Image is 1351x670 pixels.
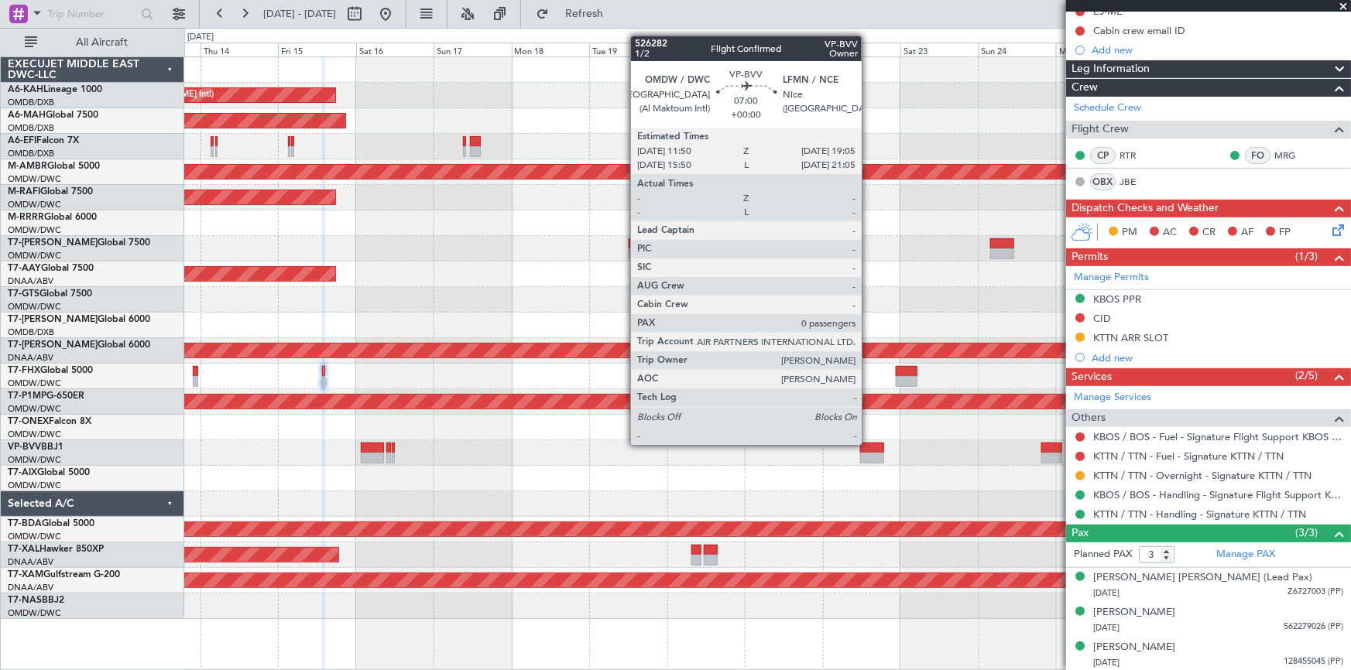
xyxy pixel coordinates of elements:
a: OMDW/DWC [8,607,61,619]
span: 562279026 (PP) [1284,620,1343,634]
a: T7-AAYGlobal 7500 [8,264,94,273]
span: [DATE] [1093,657,1120,668]
span: [DATE] [1093,587,1120,599]
div: Fri 15 [278,43,356,56]
a: OMDW/DWC [8,403,61,415]
a: T7-FHXGlobal 5000 [8,366,93,375]
span: A6-EFI [8,136,36,145]
span: Leg Information [1072,60,1150,78]
a: OMDB/DXB [8,326,54,338]
a: VP-BVVBBJ1 [8,443,63,452]
a: OMDB/DXB [8,122,54,134]
span: T7-AAY [8,264,41,273]
div: Fri 22 [823,43,901,56]
a: KTTN / TTN - Overnight - Signature KTTN / TTN [1093,469,1312,482]
span: T7-XAM [8,570,43,579]
div: Mon 18 [512,43,590,56]
span: T7-[PERSON_NAME] [8,238,98,248]
div: [PERSON_NAME] [1093,605,1175,620]
span: T7-BDA [8,519,42,528]
a: T7-BDAGlobal 5000 [8,519,94,528]
a: KTTN / TTN - Fuel - Signature KTTN / TTN [1093,450,1284,463]
div: Sat 16 [356,43,434,56]
div: CP [1090,147,1116,164]
a: DNAA/ABV [8,556,53,568]
a: Manage Services [1074,390,1151,405]
span: T7-FHX [8,366,40,375]
a: OMDW/DWC [8,480,61,491]
a: DNAA/ABV [8,582,53,593]
div: KBOS PPR [1093,292,1141,306]
div: Sat 23 [900,43,979,56]
span: A6-MAH [8,111,46,120]
div: [PERSON_NAME] [1093,640,1175,655]
span: [DATE] [1093,622,1120,634]
div: [DATE] [187,31,214,44]
span: AC [1163,225,1177,241]
a: T7-XAMGulfstream G-200 [8,570,120,579]
a: Manage Permits [1074,270,1149,285]
span: A6-KAH [8,85,43,94]
a: T7-NASBBJ2 [8,596,64,605]
a: OMDW/DWC [8,199,61,210]
span: VP-BVV [8,443,41,452]
div: CID [1093,312,1111,325]
span: Services [1072,368,1112,386]
span: T7-[PERSON_NAME] [8,340,98,350]
button: All Aircraft [17,30,168,55]
a: OMDW/DWC [8,250,61,262]
a: KBOS / BOS - Handling - Signature Flight Support KBOS / BOS [1093,488,1343,501]
a: T7-[PERSON_NAME]Global 6000 [8,340,150,350]
span: M-AMBR [8,162,47,171]
a: M-AMBRGlobal 5000 [8,162,100,171]
a: DNAA/ABV [8,275,53,287]
span: T7-ONEX [8,417,49,426]
div: [PERSON_NAME] [PERSON_NAME] (Lead Pax) [1093,570,1312,586]
a: JBE [1120,175,1154,189]
a: OMDW/DWC [8,224,61,236]
span: CR [1202,225,1216,241]
span: All Aircraft [40,37,163,48]
a: T7-AIXGlobal 5000 [8,468,90,477]
div: Wed 20 [667,43,746,56]
span: Z6727003 (PP) [1288,586,1343,599]
div: Add new [1092,351,1343,364]
span: (3/3) [1295,525,1318,541]
span: M-RRRR [8,213,44,222]
a: OMDW/DWC [8,301,61,313]
a: OMDW/DWC [8,429,61,440]
a: M-RAFIGlobal 7500 [8,187,93,197]
a: RTR [1120,149,1154,162]
div: OBX [1090,173,1116,190]
span: T7-NAS [8,596,42,605]
div: Tue 19 [589,43,667,56]
span: T7-XAL [8,545,39,554]
a: A6-EFIFalcon 7X [8,136,79,145]
div: Mon 25 [1056,43,1134,56]
a: KTTN / TTN - Handling - Signature KTTN / TTN [1093,508,1306,521]
span: Refresh [552,9,617,19]
div: Cabin crew email ID [1093,24,1185,37]
span: (2/5) [1295,367,1318,384]
span: Permits [1072,248,1108,266]
div: Thu 14 [201,43,279,56]
a: Schedule Crew [1074,101,1141,116]
a: DNAA/ABV [8,352,53,364]
input: Trip Number [47,2,136,26]
span: Pax [1072,525,1089,542]
a: T7-ONEXFalcon 8X [8,417,91,426]
div: FO [1245,147,1270,164]
a: M-RRRRGlobal 6000 [8,213,97,222]
span: AF [1241,225,1253,241]
a: Manage PAX [1216,547,1275,562]
a: MRG [1274,149,1309,162]
div: Sun 24 [979,43,1057,56]
a: T7-P1MPG-650ER [8,391,84,401]
div: Add new [1092,43,1343,56]
a: T7-GTSGlobal 7500 [8,289,92,299]
a: A6-KAHLineage 1000 [8,85,102,94]
span: Dispatch Checks and Weather [1072,200,1219,217]
a: T7-[PERSON_NAME]Global 7500 [8,238,150,248]
span: T7-P1MP [8,391,46,401]
span: (1/3) [1295,248,1318,265]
